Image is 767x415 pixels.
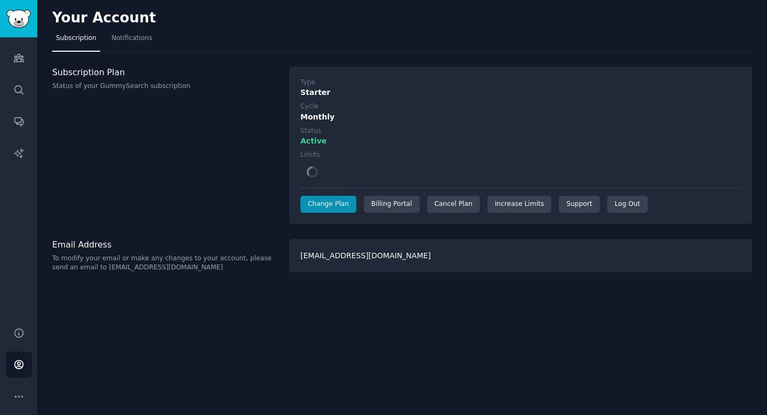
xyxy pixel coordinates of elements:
p: To modify your email or make any changes to your account, please send an email to [EMAIL_ADDRESS]... [52,254,278,273]
div: Status [300,126,321,136]
span: Active [300,135,327,147]
div: Starter [300,87,741,98]
a: Subscription [52,30,100,52]
div: Monthly [300,111,741,123]
h2: Your Account [52,10,156,27]
p: Status of your GummySearch subscription [52,82,278,91]
div: Limits [300,150,320,160]
div: [EMAIL_ADDRESS][DOMAIN_NAME] [289,239,752,273]
div: Log Out [607,196,648,213]
a: Notifications [108,30,156,52]
a: Change Plan [300,196,356,213]
a: Support [559,196,599,213]
div: Billing Portal [364,196,420,213]
a: Increase Limits [487,196,552,213]
h3: Email Address [52,239,278,250]
img: GummySearch logo [6,10,31,28]
span: Subscription [56,34,96,43]
div: Cycle [300,102,318,111]
div: Type [300,78,315,87]
div: Cancel Plan [427,196,480,213]
span: Notifications [111,34,152,43]
h3: Subscription Plan [52,67,278,78]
